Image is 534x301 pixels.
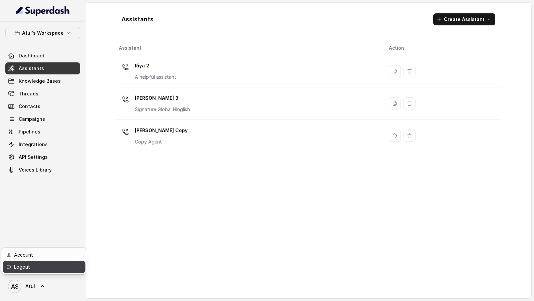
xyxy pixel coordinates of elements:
div: Atul [1,248,87,274]
span: Atul [25,283,35,290]
a: Atul [5,277,80,296]
div: Account [14,251,71,259]
div: Logout [14,263,71,271]
text: AS [11,283,19,290]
